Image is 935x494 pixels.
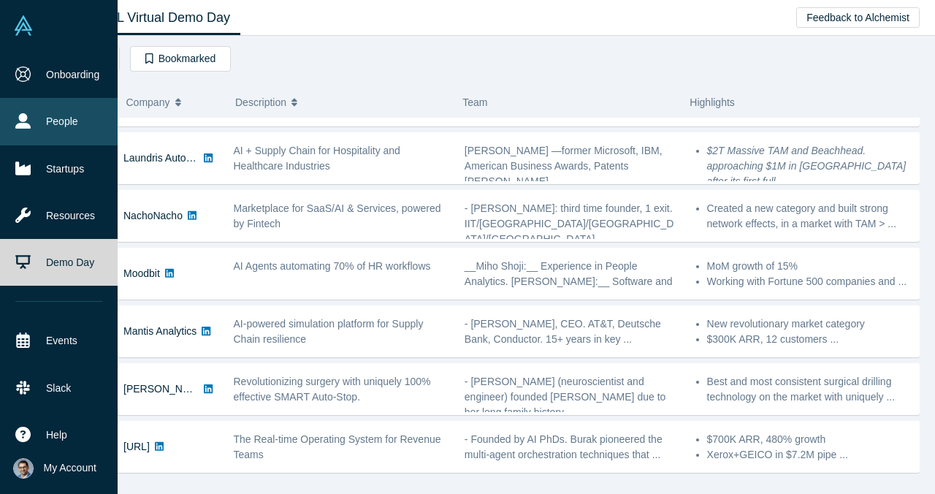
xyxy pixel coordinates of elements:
[123,210,183,221] a: NachoNacho
[707,332,912,347] li: $300K ARR, 12 customers ...
[234,376,431,403] span: Revolutionizing surgery with uniquely 100% effective SMART Auto-Stop.
[235,87,286,118] span: Description
[123,325,196,337] a: Mantis Analytics
[465,376,666,418] span: - [PERSON_NAME] (neuroscientist and engineer) founded [PERSON_NAME] due to her long family histor...
[234,318,424,345] span: AI-powered simulation platform for Supply Chain resilience
[123,152,330,164] a: Laundris Autonomous Inventory Management
[707,374,912,405] li: Best and most consistent surgical drilling technology on the market with uniquely ...
[465,433,663,460] span: - Founded by AI PhDs. Burak pioneered the multi-agent orchestration techniques that ...
[235,87,447,118] button: Description
[46,427,67,443] span: Help
[234,145,400,172] span: AI + Supply Chain for Hospitality and Healthcare Industries
[465,202,674,260] span: - [PERSON_NAME]: third time founder, 1 exit. IIT/[GEOGRAPHIC_DATA]/[GEOGRAPHIC_DATA]/[GEOGRAPHIC_...
[465,260,673,303] span: __Miho Shoji:__ Experience in People Analytics. [PERSON_NAME]:__ Software and ...
[61,1,240,35] a: Class XL Virtual Demo Day
[234,433,441,460] span: The Real-time Operating System for Revenue Teams
[707,274,912,289] li: Working with Fortune 500 companies and ...
[707,316,912,332] li: New revolutionary market category
[796,7,920,28] button: Feedback to Alchemist
[465,145,663,187] span: [PERSON_NAME] —former Microsoft, IBM, American Business Awards, Patents [PERSON_NAME] - ...
[465,318,661,345] span: - [PERSON_NAME], CEO. AT&T, Deutsche Bank, Conductor. 15+ years in key ...
[707,259,912,274] li: MoM growth of 15%
[13,458,34,479] img: VP Singh's Account
[707,145,907,187] em: $2T Massive TAM and Beachhead. approaching $1M in [GEOGRAPHIC_DATA] after its first full ...
[44,460,96,476] span: My Account
[234,202,441,229] span: Marketplace for SaaS/AI & Services, powered by Fintech
[123,383,248,395] a: [PERSON_NAME] Surgical
[462,96,487,108] span: Team
[707,447,912,463] li: Xerox+GEICO in $7.2M pipe ...
[707,432,912,447] li: $700K ARR, 480% growth
[123,441,150,452] a: [URL]
[690,96,734,108] span: Highlights
[707,201,912,232] li: Created a new category and built strong network effects, in a market with TAM > ...
[234,260,431,272] span: AI Agents automating 70% of HR workflows
[126,87,221,118] button: Company
[13,458,96,479] button: My Account
[123,267,160,279] a: Moodbit
[13,15,34,36] img: Alchemist Vault Logo
[126,87,170,118] span: Company
[130,46,231,72] button: Bookmarked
